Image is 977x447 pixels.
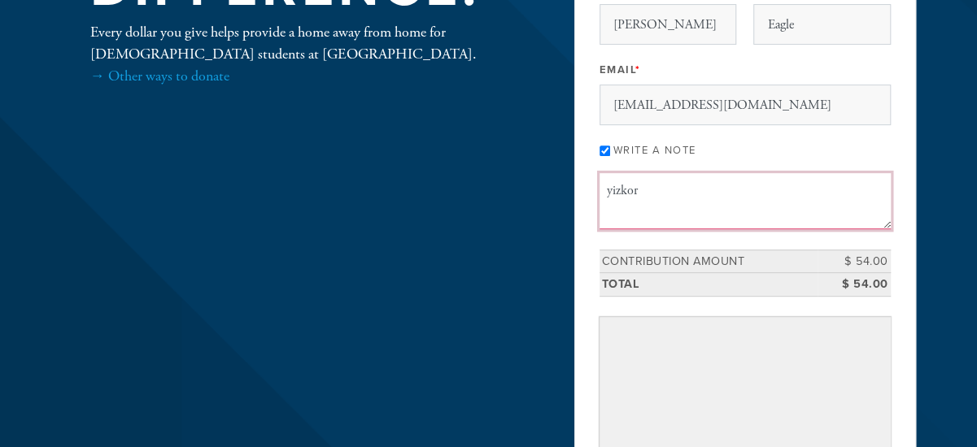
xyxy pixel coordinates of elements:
[818,273,891,297] td: $ 54.00
[613,144,696,157] label: Write a note
[600,250,818,273] td: Contribution Amount
[635,63,641,76] span: This field is required.
[600,273,818,297] td: Total
[90,21,521,87] div: Every dollar you give helps provide a home away from home for [DEMOGRAPHIC_DATA] students at [GEO...
[600,63,641,77] label: Email
[818,250,891,273] td: $ 54.00
[90,67,229,85] a: → Other ways to donate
